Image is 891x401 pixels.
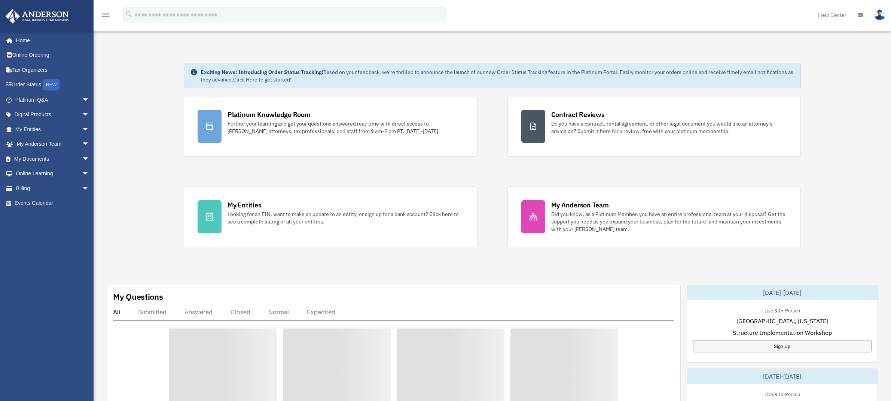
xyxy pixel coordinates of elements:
div: Expedited [307,308,335,316]
a: Events Calendar [5,196,101,211]
div: Closed [231,308,250,316]
div: [DATE]-[DATE] [687,285,878,300]
a: Digital Productsarrow_drop_down [5,107,101,122]
span: arrow_drop_down [82,92,97,108]
span: Structure Implementation Workshop [733,328,832,337]
a: My Entitiesarrow_drop_down [5,122,101,137]
a: My Anderson Teamarrow_drop_down [5,137,101,152]
strong: Exciting News: Introducing Order Status Tracking! [201,69,323,75]
div: Looking for an EIN, want to make an update to an entity, or sign up for a bank account? Click her... [228,210,463,225]
a: Order StatusNEW [5,77,101,93]
span: arrow_drop_down [82,122,97,137]
div: All [113,308,120,316]
div: My Entities [228,200,261,210]
i: menu [101,10,110,19]
div: My Questions [113,291,163,302]
div: Normal [268,308,289,316]
div: Live & In-Person [759,306,806,314]
span: arrow_drop_down [82,137,97,152]
span: [GEOGRAPHIC_DATA], [US_STATE] [736,317,828,326]
a: Online Learningarrow_drop_down [5,166,101,181]
div: Answered [184,308,213,316]
span: arrow_drop_down [82,151,97,167]
div: Do you have a contract, rental agreement, or other legal document you would like an attorney's ad... [551,120,787,135]
span: arrow_drop_down [82,181,97,196]
a: My Entities Looking for an EIN, want to make an update to an entity, or sign up for a bank accoun... [184,186,477,247]
div: NEW [43,79,59,90]
div: Submitted [138,308,167,316]
a: Contract Reviews Do you have a contract, rental agreement, or other legal document you would like... [507,96,801,157]
div: [DATE]-[DATE] [687,369,878,384]
div: Did you know, as a Platinum Member, you have an entire professional team at your disposal? Get th... [551,210,787,233]
a: Online Ordering [5,48,101,63]
div: Further your learning and get your questions answered real-time with direct access to [PERSON_NAM... [228,120,463,135]
span: arrow_drop_down [82,166,97,182]
a: Platinum Knowledge Room Further your learning and get your questions answered real-time with dire... [184,96,477,157]
div: Platinum Knowledge Room [228,110,311,119]
a: Billingarrow_drop_down [5,181,101,196]
div: My Anderson Team [551,200,609,210]
i: search [125,10,133,18]
a: My Anderson Team Did you know, as a Platinum Member, you have an entire professional team at your... [507,186,801,247]
div: Contract Reviews [551,110,605,119]
span: arrow_drop_down [82,107,97,123]
a: Home [5,33,97,48]
a: Click Here to get started! [233,76,292,83]
div: Live & In-Person [759,390,806,398]
a: Platinum Q&Aarrow_drop_down [5,92,101,107]
a: Tax Organizers [5,62,101,77]
a: My Documentsarrow_drop_down [5,151,101,166]
img: Anderson Advisors Platinum Portal [3,9,71,24]
div: Based on your feedback, we're thrilled to announce the launch of our new Order Status Tracking fe... [201,68,794,83]
a: Sign Up [693,340,872,352]
a: menu [101,13,110,19]
img: User Pic [874,9,885,20]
